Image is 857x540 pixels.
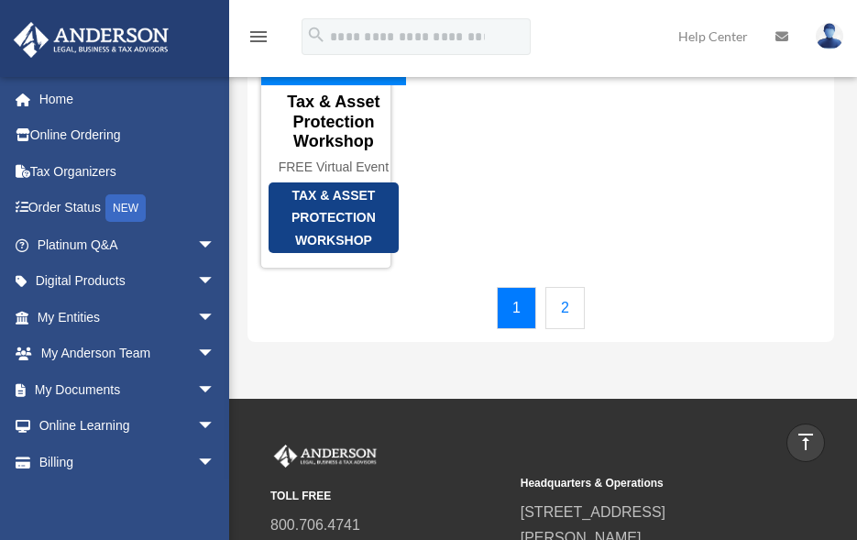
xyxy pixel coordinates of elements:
a: My Anderson Teamarrow_drop_down [13,336,243,372]
i: search [306,25,326,45]
img: Anderson Advisors Platinum Portal [8,22,174,58]
a: 1 [497,287,536,329]
a: Home [13,81,243,117]
a: 800.706.4741 [270,517,360,533]
span: arrow_drop_down [197,444,234,481]
a: Online Learningarrow_drop_down [13,408,243,445]
a: Digital Productsarrow_drop_down [13,263,243,300]
span: arrow_drop_down [197,336,234,373]
small: TOLL FREE [270,487,508,506]
span: arrow_drop_down [197,226,234,264]
span: arrow_drop_down [197,371,234,409]
a: menu [247,32,269,48]
a: Tax Organizers [13,153,243,190]
a: Online Ordering [13,117,243,154]
a: Billingarrow_drop_down [13,444,243,480]
div: NEW [105,194,146,222]
a: Tax & Asset Protection Workshop Tax & Asset Protection Workshop FREE Virtual Event [DATE] [260,41,391,270]
i: vertical_align_top [795,431,817,453]
div: FREE Virtual Event [261,160,406,175]
div: Tax & Asset Protection Workshop [269,182,399,254]
a: My Entitiesarrow_drop_down [13,299,243,336]
img: Anderson Advisors Platinum Portal [270,445,380,468]
small: Headquarters & Operations [521,474,758,493]
a: 2 [545,287,585,329]
img: User Pic [816,23,843,50]
div: Tax & Asset Protection Workshop [261,93,406,152]
span: arrow_drop_down [197,263,234,301]
a: Platinum Q&Aarrow_drop_down [13,226,243,263]
i: menu [247,26,269,48]
a: My Documentsarrow_drop_down [13,371,243,408]
span: arrow_drop_down [197,299,234,336]
a: vertical_align_top [786,424,825,462]
span: arrow_drop_down [197,408,234,446]
a: Order StatusNEW [13,190,243,227]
